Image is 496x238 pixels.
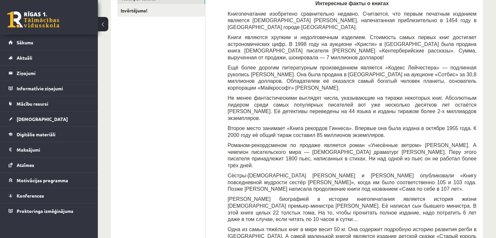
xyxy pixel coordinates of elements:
[17,142,90,157] legend: Maksājumi
[8,66,90,81] a: Ziņojumi
[17,55,32,61] span: Aktuāli
[17,81,90,96] legend: Informatīvie ziņojumi
[17,193,44,199] span: Konferences
[7,11,59,28] a: Rīgas 1. Tālmācības vidusskola
[8,35,90,50] a: Sākums
[17,131,55,137] span: Digitālie materiāli
[117,5,205,17] a: Izvērtējums!
[228,95,476,121] span: Не менее фантастическими выглядят числа, указывающие на тиражи некоторых книг. Абсолютным лидером...
[17,101,48,107] span: Mācību resursi
[8,188,90,203] a: Konferences
[8,203,90,218] a: Proktoringa izmēģinājums
[228,126,476,138] span: Второе место занимает «Книга рекордов Гиннеса». Впервые она была издана в октябре 1955 года. К 20...
[8,81,90,96] a: Informatīvie ziņojumi
[315,1,389,6] span: Интересные факты о книгах
[8,127,90,142] a: Digitālie materiāli
[17,208,73,214] span: Proktoringa izmēģinājums
[17,177,68,183] span: Motivācijas programma
[8,50,90,65] a: Aktuāli
[228,173,476,192] span: Сёстры-[DEMOGRAPHIC_DATA] [PERSON_NAME] и [PERSON_NAME] опубликовали «Книгу повседневной мудрости...
[8,112,90,126] a: [DEMOGRAPHIC_DATA]
[8,142,90,157] a: Maksājumi
[17,39,33,45] span: Sākums
[17,116,68,122] span: [DEMOGRAPHIC_DATA]
[228,35,476,60] span: Книги являются хрупким и недолговечным изделием. Стоимость самых первых книг достигает астрономич...
[8,96,90,111] a: Mācību resursi
[17,162,34,168] span: Atzīmes
[17,66,90,81] legend: Ziņojumi
[228,142,476,168] span: Романом-рекордсменом по продаже является роман «Унесённые ветром» [PERSON_NAME]. А чемпион писате...
[8,173,90,188] a: Motivācijas programma
[228,11,476,30] span: Книгопечатание изобретено сравнительно недавно. Считается, что первым печатным изданием является ...
[228,196,476,222] span: [PERSON_NAME] биографией в истории книгопечатания является история жизни [DEMOGRAPHIC_DATA] премь...
[228,65,476,91] span: Ещё более дорогим литературным произведением является «Кодекс Лейчестера» — подлинная рукопись [P...
[8,157,90,172] a: Atzīmes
